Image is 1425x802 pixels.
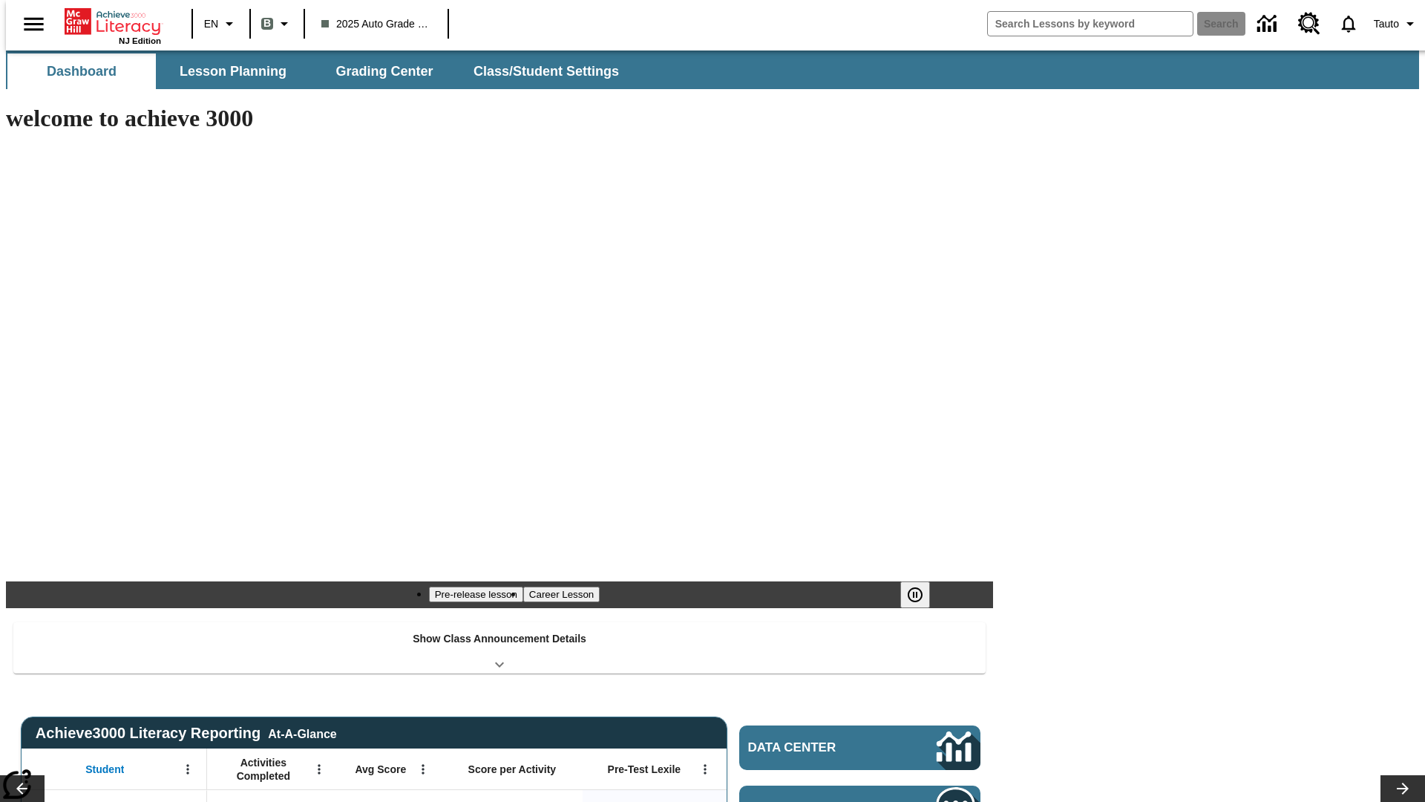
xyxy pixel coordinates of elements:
[1329,4,1368,43] a: Notifications
[65,7,161,36] a: Home
[119,36,161,45] span: NJ Edition
[204,16,218,32] span: EN
[413,631,586,647] p: Show Class Announcement Details
[988,12,1193,36] input: search field
[310,53,459,89] button: Grading Center
[85,763,124,776] span: Student
[36,725,337,742] span: Achieve3000 Literacy Reporting
[462,53,631,89] button: Class/Student Settings
[263,14,271,33] span: B
[321,16,431,32] span: 2025 Auto Grade 1 B
[214,756,312,783] span: Activities Completed
[255,10,299,37] button: Boost Class color is gray green. Change class color
[694,758,716,780] button: Open Menu
[197,10,245,37] button: Language: EN, Select a language
[739,726,980,770] a: Data Center
[6,105,993,132] h1: welcome to achieve 3000
[6,50,1419,89] div: SubNavbar
[900,581,930,608] button: Pause
[65,5,161,45] div: Home
[412,758,434,780] button: Open Menu
[608,763,681,776] span: Pre-Test Lexile
[7,53,156,89] button: Dashboard
[748,740,887,755] span: Data Center
[12,2,56,46] button: Open side menu
[6,53,632,89] div: SubNavbar
[468,763,557,776] span: Score per Activity
[159,53,307,89] button: Lesson Planning
[13,622,986,674] div: Show Class Announcement Details
[177,758,199,780] button: Open Menu
[1368,10,1425,37] button: Profile/Settings
[268,725,336,741] div: At-A-Glance
[523,587,600,602] button: Slide 2 Career Lesson
[429,587,523,602] button: Slide 1 Pre-release lesson
[1248,4,1289,45] a: Data Center
[900,581,945,608] div: Pause
[1374,16,1399,32] span: Tauto
[308,758,330,780] button: Open Menu
[1289,4,1329,44] a: Resource Center, Will open in new tab
[1380,775,1425,802] button: Lesson carousel, Next
[355,763,406,776] span: Avg Score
